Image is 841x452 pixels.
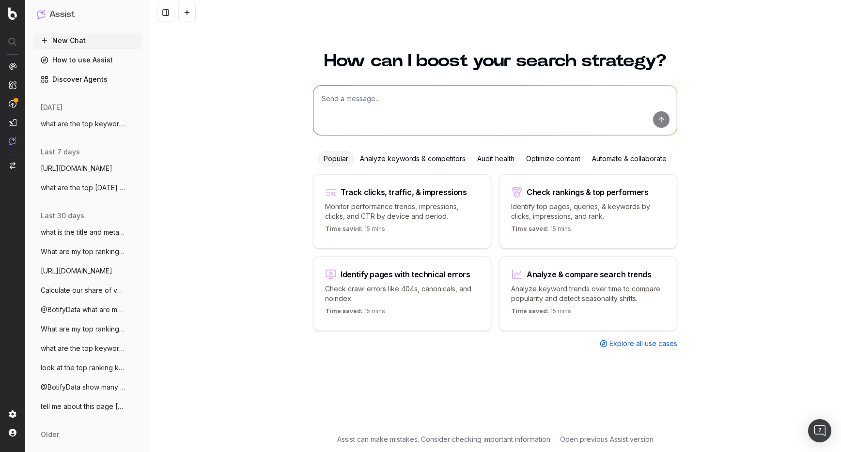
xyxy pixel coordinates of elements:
[33,161,141,176] button: [URL][DOMAIN_NAME]
[9,429,16,437] img: My account
[520,151,586,166] div: Optimize content
[37,10,46,19] img: Assist
[33,52,141,68] a: How to use Assist
[337,435,552,444] p: Assist can make mistakes. Consider checking important information.
[600,339,677,348] a: Explore all use cases
[41,164,112,173] span: [URL][DOMAIN_NAME]
[511,225,549,232] span: Time saved:
[33,180,141,196] button: what are the top [DATE] keywords?
[41,305,126,315] span: @BotifyData what are my top keywords for
[41,147,80,157] span: last 7 days
[41,324,126,334] span: What are my top ranking pages?
[9,119,16,126] img: Studio
[41,286,126,295] span: Calculate our share of voice for "What t
[33,341,141,356] button: what are the top keywords for this page
[9,62,16,70] img: Analytics
[33,263,141,279] button: [URL][DOMAIN_NAME]
[41,211,84,221] span: last 30 days
[609,339,677,348] span: Explore all use cases
[8,7,17,20] img: Botify logo
[9,137,16,145] img: Assist
[33,360,141,376] button: look at the top ranking keywords for thi
[511,307,549,315] span: Time saved:
[33,302,141,317] button: @BotifyData what are my top keywords for
[511,225,571,237] p: 15 mins
[325,225,363,232] span: Time saved:
[808,419,831,442] div: Open Intercom Messenger
[41,119,126,129] span: what are the top keywords for [DATE]
[41,363,126,373] span: look at the top ranking keywords for thi
[33,116,141,132] button: what are the top keywords for [DATE]
[527,188,649,196] div: Check rankings & top performers
[325,202,479,221] p: Monitor performance trends, impressions, clicks, and CTR by device and period.
[10,162,16,169] img: Switch project
[511,202,665,221] p: Identify top pages, queries, & keywords by clicks, impressions, and rank.
[41,183,126,193] span: what are the top [DATE] keywords?
[41,382,126,392] span: @BotifyData show many pages that have no
[527,271,652,278] div: Analyze & compare search trends
[33,244,141,259] button: What are my top ranking pages for hallow
[41,402,126,411] span: tell me about this page [URL]
[33,399,141,414] button: tell me about this page [URL]
[471,151,520,166] div: Audit health
[325,284,479,303] p: Check crawl errors like 404s, canonicals, and noindex.
[49,8,75,21] h1: Assist
[341,188,467,196] div: Track clicks, traffic, & impressions
[560,435,654,444] a: Open previous Assist version
[586,151,672,166] div: Automate & collaborate
[33,321,141,337] button: What are my top ranking pages?
[33,283,141,298] button: Calculate our share of voice for "What t
[41,430,59,439] span: older
[318,151,354,166] div: Popular
[41,103,62,112] span: [DATE]
[325,307,385,319] p: 15 mins
[33,225,141,240] button: what is the title and meta description f
[341,271,470,278] div: Identify pages with technical errors
[33,33,141,48] button: New Chat
[33,379,141,395] button: @BotifyData show many pages that have no
[354,151,471,166] div: Analyze keywords & competitors
[33,72,141,87] a: Discover Agents
[9,410,16,418] img: Setting
[41,227,126,237] span: what is the title and meta description f
[325,307,363,315] span: Time saved:
[9,81,16,89] img: Intelligence
[313,52,677,70] h1: How can I boost your search strategy?
[325,225,385,237] p: 15 mins
[41,247,126,256] span: What are my top ranking pages for hallow
[37,8,138,21] button: Assist
[511,307,571,319] p: 15 mins
[9,100,16,108] img: Activation
[41,266,112,276] span: [URL][DOMAIN_NAME]
[41,344,126,353] span: what are the top keywords for this page
[511,284,665,303] p: Analyze keyword trends over time to compare popularity and detect seasonality shifts.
